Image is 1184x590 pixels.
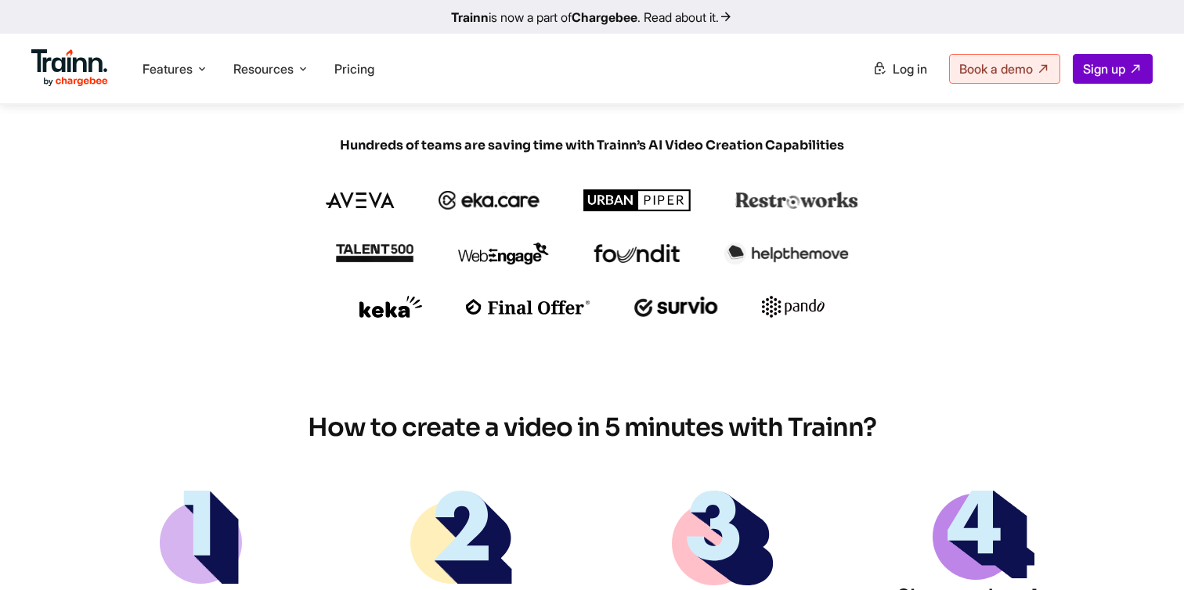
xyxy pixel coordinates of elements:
[335,243,413,263] img: talent500 logo
[672,491,774,585] img: step-three | | Video creation | Online video creator | Online video editor
[933,491,1034,580] img: step-four | | Video creation | Online video creator | Online video editor
[863,55,937,83] a: Log in
[1083,61,1125,77] span: Sign up
[572,9,637,25] b: Chargebee
[160,491,242,584] img: step-one | | Video creation | Online video creator | Online video editor
[583,189,691,211] img: urbanpiper logo
[466,299,590,315] img: finaloffer logo
[735,192,858,209] img: restroworks logo
[233,60,294,77] span: Resources
[359,296,422,318] img: keka logo
[451,9,489,25] b: Trainn
[959,61,1033,77] span: Book a demo
[326,192,395,208] img: aveva logo
[439,191,540,210] img: ekacare logo
[724,243,849,264] img: helpthemove logo
[143,60,193,77] span: Features
[593,244,680,263] img: foundit logo
[458,243,549,264] img: webengage logo
[762,296,825,318] img: pando logo
[263,412,921,444] h2: How to create a video in 5 minutes with Trainn?
[949,54,1060,84] a: Book a demo
[410,491,512,584] img: step-two | | Video creation | Online video creator | Online video editor
[31,49,108,87] img: Trainn Logo
[1106,515,1184,590] iframe: Chat Widget
[1073,54,1153,84] a: Sign up
[334,61,374,77] a: Pricing
[893,61,927,77] span: Log in
[634,297,718,317] img: survio logo
[216,137,968,154] span: Hundreds of teams are saving time with Trainn’s AI Video Creation Capabilities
